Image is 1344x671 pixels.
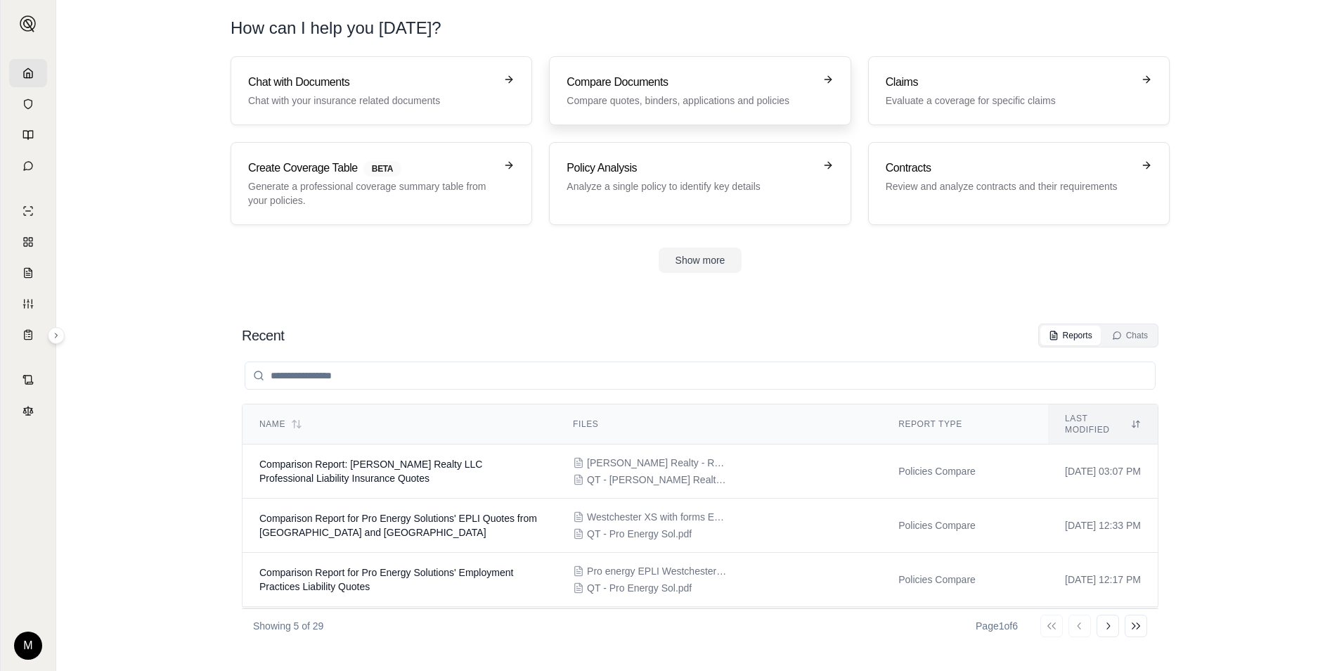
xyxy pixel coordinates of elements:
[881,445,1048,499] td: Policies Compare
[587,527,692,541] span: QT - Pro Energy Sol.pdf
[1049,330,1092,341] div: Reports
[1048,445,1158,499] td: [DATE] 03:07 PM
[231,56,532,125] a: Chat with DocumentsChat with your insurance related documents
[9,121,47,149] a: Prompt Library
[556,404,881,445] th: Files
[363,161,401,177] span: BETA
[242,326,284,345] h2: Recent
[549,56,851,125] a: Compare DocumentsCompare quotes, binders, applications and policies
[886,94,1132,108] p: Evaluate a coverage for specific claims
[587,510,728,524] span: Westchester XS with forms EPLI.pdf
[886,160,1132,177] h3: Contracts
[587,581,692,595] span: QT - Pro Energy Sol.pdf
[259,513,537,538] span: Comparison Report for Pro Energy Solutions' EPLI Quotes from Westchester and Berkley
[881,499,1048,553] td: Policies Compare
[9,259,47,287] a: Claim Coverage
[567,94,813,108] p: Compare quotes, binders, applications and policies
[587,564,728,578] span: Pro energy EPLI Westchester XS brokers.pdf
[1048,553,1158,607] td: [DATE] 12:17 PM
[1048,499,1158,553] td: [DATE] 12:33 PM
[886,179,1132,193] p: Review and analyze contracts and their requirements
[9,197,47,225] a: Single Policy
[9,90,47,118] a: Documents Vault
[248,179,495,207] p: Generate a professional coverage summary table from your policies.
[9,228,47,256] a: Policy Comparisons
[9,397,47,425] a: Legal Search Engine
[259,567,513,592] span: Comparison Report for Pro Energy Solutions' Employment Practices Liability Quotes
[549,142,851,225] a: Policy AnalysisAnalyze a single policy to identify key details
[587,456,728,470] span: Haines Realty - Renewal Quote.pdf
[567,160,813,177] h3: Policy Analysis
[9,321,47,349] a: Coverage Table
[14,10,42,38] button: Expand sidebar
[886,74,1132,91] h3: Claims
[9,290,47,318] a: Custom Report
[259,459,482,484] span: Comparison Report: Haines Realty LLC Professional Liability Insurance Quotes
[253,619,323,633] p: Showing 5 of 29
[659,248,742,273] button: Show more
[1065,413,1141,435] div: Last modified
[9,366,47,394] a: Contract Analysis
[1112,330,1148,341] div: Chats
[1104,326,1156,345] button: Chats
[567,179,813,193] p: Analyze a single policy to identify key details
[20,15,37,32] img: Expand sidebar
[248,160,495,177] h3: Create Coverage Table
[9,152,47,180] a: Chat
[231,17,1170,39] h1: How can I help you [DATE]?
[248,74,495,91] h3: Chat with Documents
[1040,326,1101,345] button: Reports
[881,404,1048,445] th: Report Type
[881,553,1048,607] td: Policies Compare
[567,74,813,91] h3: Compare Documents
[868,142,1170,225] a: ContractsReview and analyze contracts and their requirements
[231,142,532,225] a: Create Coverage TableBETAGenerate a professional coverage summary table from your policies.
[48,327,65,344] button: Expand sidebar
[14,632,42,660] div: M
[868,56,1170,125] a: ClaimsEvaluate a coverage for specific claims
[248,94,495,108] p: Chat with your insurance related documents
[9,59,47,87] a: Home
[976,619,1018,633] div: Page 1 of 6
[259,418,539,430] div: Name
[587,473,728,487] span: QT - Haines Realty PL.pdf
